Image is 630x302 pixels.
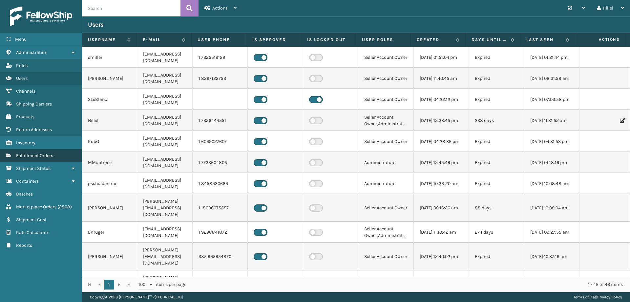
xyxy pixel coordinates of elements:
[193,110,248,131] td: 1 7326444551
[414,243,469,270] td: [DATE] 12:40:02 pm
[104,280,114,290] a: 1
[358,110,413,131] td: Seller Account Owner,Administrators
[526,37,562,43] label: Last Seen
[469,194,524,222] td: 88 days
[469,68,524,89] td: Expired
[193,222,248,243] td: 1 9298841872
[193,270,248,298] td: 1 7326008882
[82,131,137,152] td: RobG
[358,194,413,222] td: Seller Account Owner
[82,110,137,131] td: Hillel
[138,281,148,288] span: 100
[414,89,469,110] td: [DATE] 04:22:12 pm
[82,152,137,173] td: MMontrose
[88,37,124,43] label: Username
[16,178,39,184] span: Containers
[82,68,137,89] td: [PERSON_NAME]
[358,68,413,89] td: Seller Account Owner
[193,194,248,222] td: 1 18096075557
[193,68,248,89] td: 1 8297122753
[358,173,413,194] td: Administrators
[137,194,192,222] td: [PERSON_NAME][EMAIL_ADDRESS][DOMAIN_NAME]
[417,37,453,43] label: Created
[524,47,579,68] td: [DATE] 01:21:44 pm
[82,270,137,298] td: [PERSON_NAME]
[469,131,524,152] td: Expired
[16,101,52,107] span: Shipping Carriers
[57,204,72,210] span: ( 2808 )
[524,89,579,110] td: [DATE] 07:03:58 pm
[15,36,27,42] span: Menu
[414,173,469,194] td: [DATE] 10:38:20 am
[16,204,56,210] span: Marketplace Orders
[82,243,137,270] td: [PERSON_NAME]
[137,270,192,298] td: [PERSON_NAME][EMAIL_ADDRESS][DOMAIN_NAME]
[82,222,137,243] td: EKruger
[414,47,469,68] td: [DATE] 01:51:04 pm
[524,270,579,298] td: [DATE] 09:49:00 am
[16,127,52,132] span: Return Addresses
[524,131,579,152] td: [DATE] 04:31:53 pm
[414,68,469,89] td: [DATE] 11:40:45 am
[414,270,469,298] td: [DATE] 10:44:20 am
[137,131,192,152] td: [EMAIL_ADDRESS][DOMAIN_NAME]
[524,152,579,173] td: [DATE] 01:18:16 pm
[16,217,47,222] span: Shipment Cost
[16,114,34,120] span: Products
[469,89,524,110] td: Expired
[524,222,579,243] td: [DATE] 09:27:55 am
[137,243,192,270] td: [PERSON_NAME][EMAIL_ADDRESS][DOMAIN_NAME]
[358,47,413,68] td: Seller Account Owner
[362,37,405,43] label: User Roles
[16,191,33,197] span: Batches
[137,173,192,194] td: [EMAIL_ADDRESS][DOMAIN_NAME]
[16,50,47,55] span: Administration
[137,89,192,110] td: [EMAIL_ADDRESS][DOMAIN_NAME]
[524,110,579,131] td: [DATE] 11:31:52 am
[193,152,248,173] td: 1 7733604805
[469,47,524,68] td: Expired
[307,37,350,43] label: Is Locked Out
[469,270,524,298] td: 313 days
[196,281,623,288] div: 1 - 46 of 46 items
[137,222,192,243] td: [EMAIL_ADDRESS][DOMAIN_NAME]
[358,89,413,110] td: Seller Account Owner
[16,140,35,146] span: Inventory
[524,194,579,222] td: [DATE] 10:09:04 am
[597,295,622,299] a: Privacy Policy
[358,222,413,243] td: Seller Account Owner,Administrators
[414,110,469,131] td: [DATE] 12:33:45 pm
[193,47,248,68] td: 1 7325519129
[10,7,72,26] img: logo
[524,243,579,270] td: [DATE] 10:37:19 am
[358,270,413,298] td: Seller Account Owner,Administrators
[472,37,508,43] label: Days until password expires
[469,173,524,194] td: Expired
[358,152,413,173] td: Administrators
[16,63,28,68] span: Roles
[577,34,624,45] span: Actions
[414,194,469,222] td: [DATE] 09:16:26 am
[90,292,183,302] p: Copyright 2023 [PERSON_NAME]™ v [TECHNICAL_ID]
[82,89,137,110] td: SLeBlanc
[524,173,579,194] td: [DATE] 10:08:48 am
[193,173,248,194] td: 1 8458930669
[82,47,137,68] td: smiller
[358,243,413,270] td: Seller Account Owner
[252,37,295,43] label: Is Approved
[137,152,192,173] td: [EMAIL_ADDRESS][DOMAIN_NAME]
[137,68,192,89] td: [EMAIL_ADDRESS][DOMAIN_NAME]
[82,194,137,222] td: [PERSON_NAME]
[193,131,248,152] td: 1 6099027607
[16,166,51,171] span: Shipment Status
[137,47,192,68] td: [EMAIL_ADDRESS][DOMAIN_NAME]
[16,230,48,235] span: Rate Calculator
[212,5,228,11] span: Actions
[16,76,28,81] span: Users
[574,292,622,302] div: |
[414,152,469,173] td: [DATE] 12:45:49 pm
[88,21,104,29] h3: Users
[469,152,524,173] td: Expired
[574,295,596,299] a: Terms of Use
[193,243,248,270] td: 385 995954870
